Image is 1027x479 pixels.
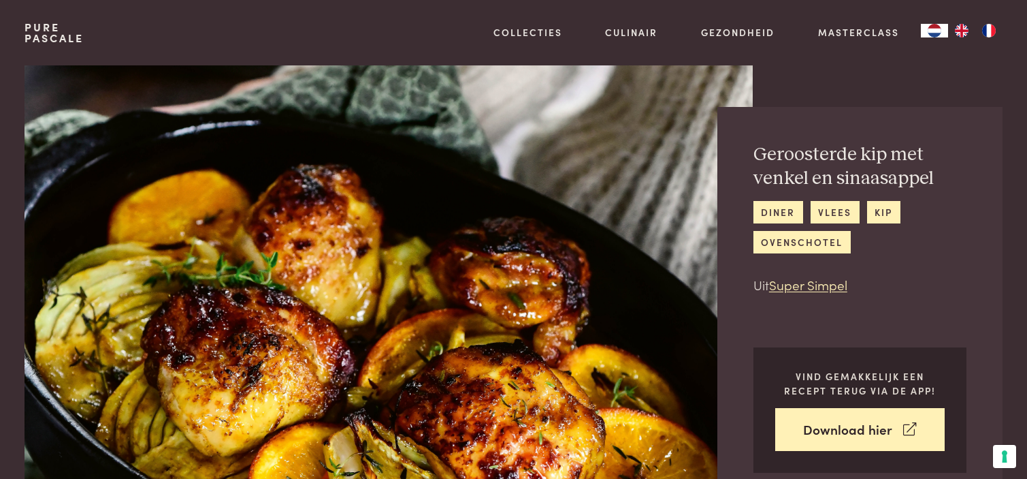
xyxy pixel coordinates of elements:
[948,24,975,37] a: EN
[811,201,860,223] a: vlees
[948,24,1002,37] ul: Language list
[769,275,847,294] a: Super Simpel
[921,24,1002,37] aside: Language selected: Nederlands
[921,24,948,37] a: NL
[975,24,1002,37] a: FR
[753,201,803,223] a: diner
[753,275,966,295] p: Uit
[753,143,966,190] h2: Geroosterde kip met venkel en sinaasappel
[701,25,775,40] a: Gezondheid
[775,369,945,397] p: Vind gemakkelijk een recept terug via de app!
[818,25,899,40] a: Masterclass
[605,25,657,40] a: Culinair
[993,445,1016,468] button: Uw voorkeuren voor toestemming voor trackingtechnologieën
[921,24,948,37] div: Language
[493,25,562,40] a: Collecties
[753,231,851,253] a: ovenschotel
[25,22,84,44] a: PurePascale
[775,408,945,451] a: Download hier
[867,201,900,223] a: kip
